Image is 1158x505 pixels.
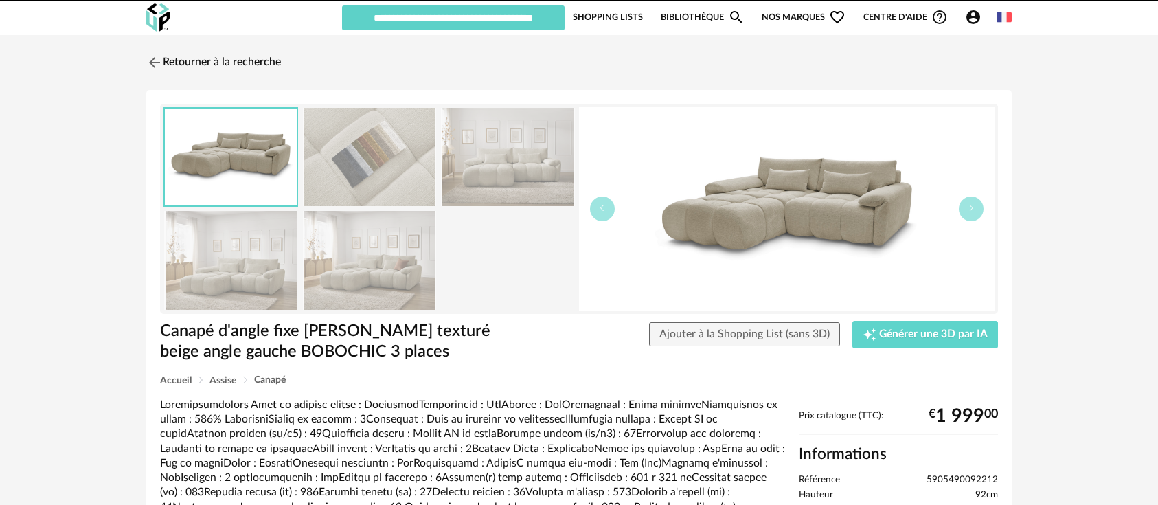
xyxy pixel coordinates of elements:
span: 5905490092212 [927,474,998,486]
h2: Informations [799,445,998,464]
img: canape-droit-fixe-3-places-ivane-tissu-texture.jpg [303,211,436,309]
img: canape-droit-fixe-3-places-ivane-tissu-texture.jpg [579,107,995,311]
h1: Canapé d'angle fixe [PERSON_NAME] texturé beige angle gauche BOBOCHIC 3 places [160,321,501,363]
span: Hauteur [799,489,833,502]
span: Account Circle icon [965,9,981,25]
span: Générer une 3D par IA [879,329,988,340]
span: Heart Outline icon [829,9,845,25]
img: OXP [146,3,170,32]
img: fr [997,10,1012,25]
button: Ajouter à la Shopping List (sans 3D) [649,322,840,347]
span: Creation icon [863,328,876,341]
div: € 00 [929,411,998,422]
a: Retourner à la recherche [146,47,281,78]
img: svg+xml;base64,PHN2ZyB3aWR0aD0iMjQiIGhlaWdodD0iMjQiIHZpZXdCb3g9IjAgMCAyNCAyNCIgZmlsbD0ibm9uZSIgeG... [146,54,163,71]
img: canape-droit-fixe-3-places-ivane-tissu-texture.jpg [164,211,297,309]
img: canape-droit-fixe-3-places-ivane-tissu-texture.jpg [303,108,436,206]
span: Accueil [160,376,192,385]
button: Creation icon Générer une 3D par IA [852,321,998,348]
span: Assise [209,376,236,385]
img: canape-droit-fixe-3-places-ivane-tissu-texture.jpg [165,109,297,205]
a: Shopping Lists [573,4,643,30]
span: Référence [799,474,840,486]
span: Nos marques [762,4,845,30]
span: Help Circle Outline icon [931,9,948,25]
span: 1 999 [935,411,984,422]
a: BibliothèqueMagnify icon [661,4,745,30]
span: Account Circle icon [965,9,988,25]
span: Magnify icon [728,9,745,25]
span: Ajouter à la Shopping List (sans 3D) [659,328,830,339]
div: Breadcrumb [160,375,998,385]
span: Canapé [254,375,286,385]
img: canape-droit-fixe-3-places-ivane-tissu-texture.jpg [441,108,574,206]
div: Prix catalogue (TTC): [799,410,998,436]
span: 92cm [975,489,998,502]
span: Centre d'aideHelp Circle Outline icon [863,9,948,25]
